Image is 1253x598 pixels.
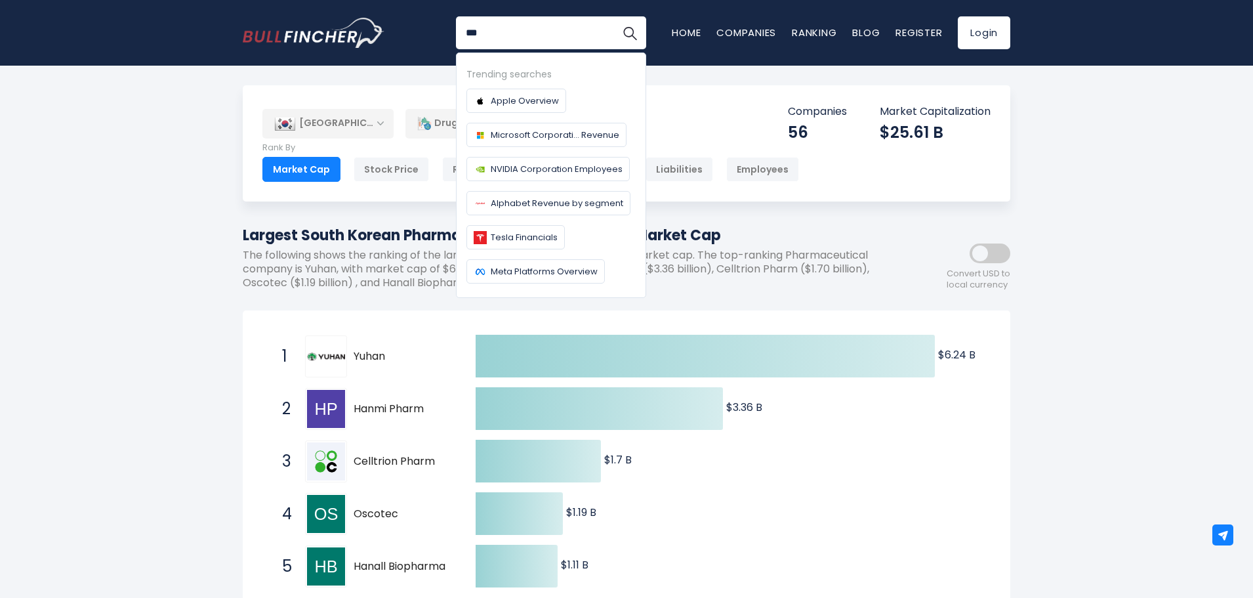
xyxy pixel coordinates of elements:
div: Drug Makers [405,108,635,139]
a: Alphabet Revenue by segment [466,191,630,215]
span: 4 [276,503,289,525]
span: Apple Overview [491,94,559,108]
img: Company logo [474,197,487,210]
div: Employees [726,157,799,182]
text: $1.11 B [561,557,588,572]
div: Stock Price [354,157,429,182]
span: NVIDIA Corporation Employees [491,162,623,176]
span: 3 [276,450,289,473]
span: 2 [276,398,289,420]
h1: Largest South Korean Pharmaceutical Companies by Market Cap [243,224,892,246]
span: 5 [276,555,289,578]
img: Hanall Biopharma [307,547,345,586]
a: Go to homepage [243,18,384,48]
span: Hanall Biopharma [354,560,453,574]
a: Home [672,26,701,39]
img: Company logo [474,265,487,278]
text: $1.7 B [604,452,632,467]
img: Yuhan [307,352,345,362]
div: $25.61 B [880,122,991,142]
a: Apple Overview [466,89,566,113]
p: Rank By [262,142,799,154]
span: Microsoft Corporati... Revenue [491,128,619,142]
a: Microsoft Corporati... Revenue [466,123,626,147]
div: [GEOGRAPHIC_DATA] [262,109,394,138]
img: Company logo [474,129,487,142]
div: Trending searches [466,67,636,82]
span: 1 [276,345,289,368]
img: Celltrion Pharm [307,442,345,481]
span: Convert USD to local currency [947,268,1010,291]
a: NVIDIA Corporation Employees [466,157,630,181]
div: Revenue [442,157,504,182]
div: Liabilities [646,157,713,182]
img: Company logo [474,231,487,244]
span: Celltrion Pharm [354,455,453,469]
img: Hanmi Pharm [307,390,345,428]
a: Meta Platforms Overview [466,259,605,284]
img: Company logo [474,95,487,108]
div: Market Cap [262,157,340,182]
text: $1.19 B [566,505,596,520]
span: Alphabet Revenue by segment [491,196,623,210]
img: Company logo [474,163,487,176]
span: Hanmi Pharm [354,402,453,416]
img: Bullfincher logo [243,18,384,48]
a: Companies [716,26,776,39]
a: Tesla Financials [466,225,565,249]
p: Market Capitalization [880,105,991,119]
a: Ranking [792,26,836,39]
a: Register [895,26,942,39]
span: Oscotec [354,507,453,521]
img: Oscotec [307,495,345,533]
text: $3.36 B [726,400,762,415]
p: Companies [788,105,847,119]
a: Login [958,16,1010,49]
div: 56 [788,122,847,142]
span: Yuhan [354,350,453,364]
span: Tesla Financials [491,230,558,244]
text: $6.24 B [938,347,976,362]
p: The following shows the ranking of the largest South Korean companies by market cap. The top-rank... [243,249,892,289]
button: Search [613,16,646,49]
span: Meta Platforms Overview [491,265,598,278]
a: Blog [852,26,880,39]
